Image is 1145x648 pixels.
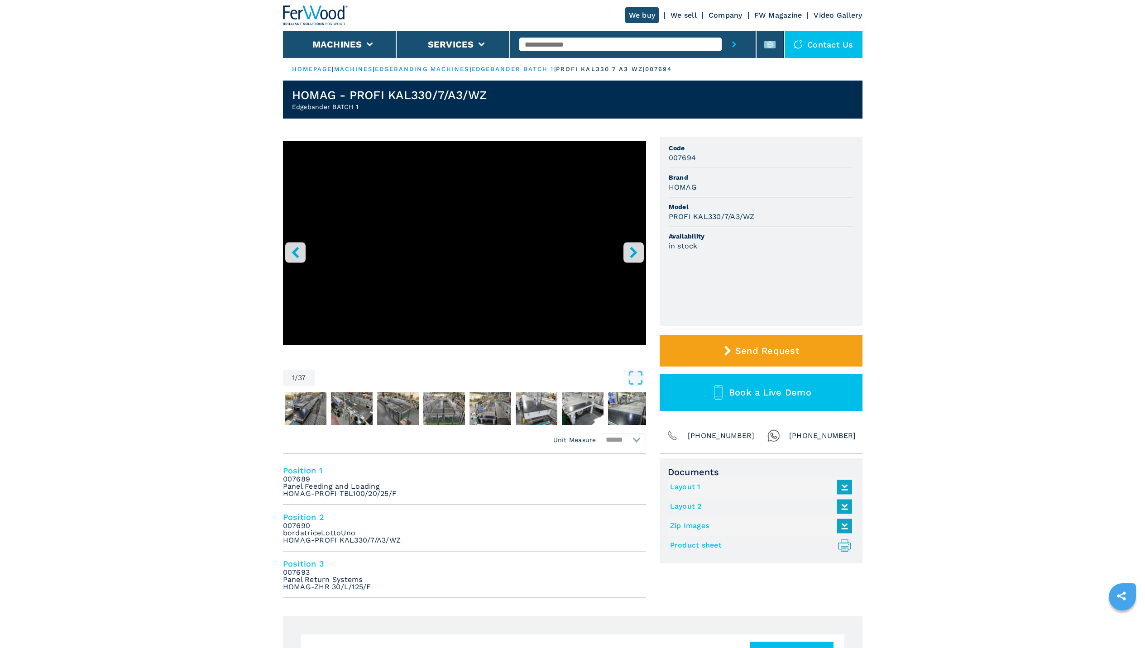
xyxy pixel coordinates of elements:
button: Go to Slide 7 [514,391,559,427]
h3: HOMAG [669,182,697,192]
span: | [373,66,374,72]
a: Company [709,11,743,19]
span: Brand [669,173,853,182]
span: Documents [668,467,854,477]
img: Ferwood [283,5,348,25]
button: Services [428,39,474,50]
span: 37 [298,374,306,381]
em: Unit Measure [553,435,596,444]
h3: PROFI KAL330/7/A3/WZ [669,211,755,222]
h2: Edgebander BATCH 1 [292,102,487,111]
button: submit-button [722,31,747,58]
button: right-button [623,242,644,262]
a: edgebander batch 1 [471,66,554,72]
button: left-button [285,242,306,262]
h1: HOMAG - PROFI KAL330/7/A3/WZ [292,88,487,102]
h4: Position 2 [283,512,646,522]
button: Machines [312,39,362,50]
button: Go to Slide 2 [283,391,328,427]
a: FW Magazine [754,11,802,19]
span: Availability [669,232,853,241]
img: c40eacb988dc79cd07dc9b9eaaac6763 [516,392,557,425]
iframe: Chat [1107,607,1138,641]
a: edgebanding machines [375,66,469,72]
img: f422bdc409f622d1315e6278a1eebc5b [608,392,650,425]
span: / [295,374,298,381]
a: We buy [625,7,659,23]
span: [PHONE_NUMBER] [688,429,755,442]
div: Go to Slide 1 [283,141,646,361]
p: 007694 [645,65,672,73]
iframe: Bordatrice Lotto 1 in azione - HOMAG PROFI KAL330/7/A3/WZ - Ferwoodgroup - 007694 [283,141,646,345]
img: d00ebe25e24531d789f986a400c6e256 [331,392,373,425]
button: Go to Slide 8 [560,391,605,427]
img: 71facf7852fe129dfda4725ab262ffec [423,392,465,425]
span: | [554,66,556,72]
button: Open Fullscreen [317,370,644,386]
a: Layout 1 [670,480,848,495]
li: Position 2 [283,505,646,552]
a: HOMEPAGE [292,66,332,72]
span: Code [669,143,853,152]
em: 007690 bordatriceLottoUno HOMAG-PROFI KAL330/7/A3/WZ [283,522,401,544]
img: Contact us [794,40,803,49]
img: Whatsapp [767,429,780,442]
button: Book a Live Demo [660,374,862,411]
span: | [469,66,471,72]
em: 007689 Panel Feeding and Loading HOMAG-PROFI TBL100/20/25/F [283,476,397,497]
a: Layout 2 [670,499,848,514]
h4: Position 3 [283,558,646,569]
button: Send Request [660,335,862,367]
img: 0f69c221835262ef0342b8026eff46a4 [469,392,511,425]
h3: in stock [669,241,698,251]
span: Send Request [735,345,799,356]
li: Position 1 [283,458,646,505]
img: Phone [666,429,679,442]
a: Zip Images [670,519,848,534]
a: Video Gallery [814,11,862,19]
h3: 007694 [669,152,696,163]
button: Go to Slide 6 [468,391,513,427]
nav: Thumbnail Navigation [283,391,646,427]
span: [PHONE_NUMBER] [789,429,856,442]
button: Go to Slide 9 [606,391,652,427]
em: 007693 Panel Return Systems HOMAG-ZHR 30/L/125/F [283,569,371,591]
img: 9ebfd9e3870522e220e7285839dac127 [377,392,419,425]
span: | [332,66,334,72]
img: f8d51d742b12008e8f7de31b591ba2b1 [285,392,326,425]
button: Go to Slide 3 [329,391,374,427]
li: Position 3 [283,552,646,598]
span: Book a Live Demo [729,387,811,398]
a: Product sheet [670,538,848,553]
img: c6597518d1f22ff9d85510578cfd0ac1 [562,392,604,425]
p: profi kal330 7 a3 wz | [556,65,645,73]
a: machines [334,66,373,72]
div: Contact us [785,31,862,58]
h4: Position 1 [283,465,646,476]
button: Go to Slide 5 [422,391,467,427]
span: Model [669,202,853,211]
span: 1 [292,374,295,381]
a: We sell [671,11,697,19]
a: sharethis [1110,585,1133,607]
button: Go to Slide 4 [375,391,421,427]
